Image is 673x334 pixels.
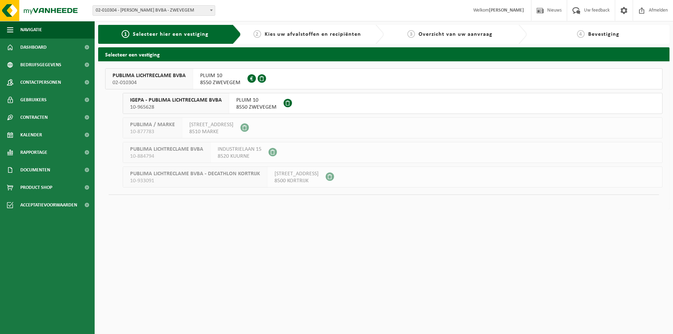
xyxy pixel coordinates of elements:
button: IGEPA - PUBLIMA LICHTRECLAME BVBA 10-965628 PLUIM 108550 ZWEVEGEM [123,93,662,114]
span: 8510 MARKE [189,128,233,135]
span: 10-965628 [130,104,222,111]
span: Navigatie [20,21,42,39]
span: 8500 KORTRIJK [274,177,319,184]
span: Overzicht van uw aanvraag [419,32,492,37]
span: Dashboard [20,39,47,56]
span: PLUIM 10 [200,72,240,79]
span: PUBLIMA LICHTRECLAME BVBA [113,72,186,79]
span: Documenten [20,161,50,179]
span: 10-884794 [130,153,203,160]
span: 10-877783 [130,128,175,135]
span: Acceptatievoorwaarden [20,196,77,214]
span: 8520 KUURNE [218,153,261,160]
span: 3 [407,30,415,38]
span: 02-010304 [113,79,186,86]
span: [STREET_ADDRESS] [189,121,233,128]
span: Product Shop [20,179,52,196]
span: Kalender [20,126,42,144]
span: Bedrijfsgegevens [20,56,61,74]
span: Rapportage [20,144,47,161]
span: PLUIM 10 [236,97,277,104]
span: INDUSTRIELAAN 15 [218,146,261,153]
span: Contactpersonen [20,74,61,91]
span: 10-933091 [130,177,260,184]
span: Kies uw afvalstoffen en recipiënten [265,32,361,37]
span: 4 [577,30,585,38]
span: IGEPA - PUBLIMA LICHTRECLAME BVBA [130,97,222,104]
h2: Selecteer een vestiging [98,47,669,61]
button: PUBLIMA LICHTRECLAME BVBA 02-010304 PLUIM 108550 ZWEVEGEM [105,68,662,89]
span: 02-010304 - PUBLIMA LICHTRECLAME BVBA - ZWEVEGEM [93,5,215,16]
span: [STREET_ADDRESS] [274,170,319,177]
span: 1 [122,30,129,38]
span: PUBLIMA / MARKE [130,121,175,128]
span: 8550 ZWEVEGEM [200,79,240,86]
span: 8550 ZWEVEGEM [236,104,277,111]
span: Selecteer hier een vestiging [133,32,209,37]
span: 02-010304 - PUBLIMA LICHTRECLAME BVBA - ZWEVEGEM [93,6,215,15]
span: PUBLIMA LICHTRECLAME BVBA [130,146,203,153]
span: Gebruikers [20,91,47,109]
span: Contracten [20,109,48,126]
span: PUBLIMA LICHTRECLAME BVBA - DECATHLON KORTRIJK [130,170,260,177]
span: 2 [253,30,261,38]
strong: [PERSON_NAME] [489,8,524,13]
span: Bevestiging [588,32,619,37]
